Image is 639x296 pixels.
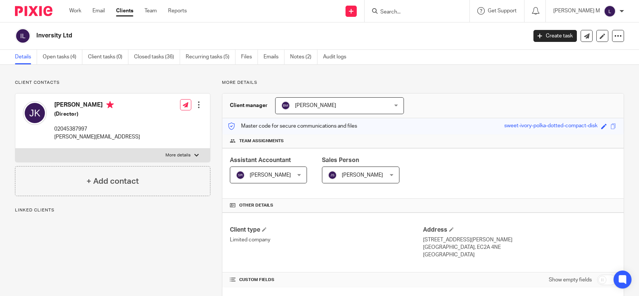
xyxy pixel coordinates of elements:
h2: Inversity Ltd [36,32,425,40]
span: Sales Person [322,157,359,163]
p: Client contacts [15,80,210,86]
a: Closed tasks (36) [134,50,180,64]
span: [PERSON_NAME] [295,103,336,108]
img: svg%3E [15,28,31,44]
a: Recurring tasks (5) [186,50,235,64]
span: Get Support [488,8,517,13]
h4: CUSTOM FIELDS [230,277,423,283]
h4: [PERSON_NAME] [54,101,140,110]
a: Open tasks (4) [43,50,82,64]
span: [PERSON_NAME] [250,173,291,178]
p: More details [222,80,624,86]
a: Email [92,7,105,15]
a: Emails [264,50,284,64]
img: svg%3E [328,171,337,180]
p: [STREET_ADDRESS][PERSON_NAME] [423,236,616,244]
a: Team [144,7,157,15]
a: Clients [116,7,133,15]
input: Search [380,9,447,16]
a: Work [69,7,81,15]
p: Master code for secure communications and files [228,122,357,130]
p: [GEOGRAPHIC_DATA], EC2A 4NE [423,244,616,251]
h5: (Director) [54,110,140,118]
h3: Client manager [230,102,268,109]
img: svg%3E [281,101,290,110]
a: Notes (2) [290,50,317,64]
p: [GEOGRAPHIC_DATA] [423,251,616,259]
span: [PERSON_NAME] [342,173,383,178]
a: Create task [533,30,577,42]
a: Files [241,50,258,64]
p: Linked clients [15,207,210,213]
p: [PERSON_NAME] M [553,7,600,15]
h4: Address [423,226,616,234]
img: svg%3E [236,171,245,180]
img: svg%3E [23,101,47,125]
span: Assistant Accountant [230,157,291,163]
div: sweet-ivory-polka-dotted-compact-disk [504,122,597,131]
a: Details [15,50,37,64]
i: Primary [106,101,114,109]
a: Reports [168,7,187,15]
p: 02045387997 [54,125,140,133]
h4: + Add contact [86,176,139,187]
a: Audit logs [323,50,352,64]
h4: Client type [230,226,423,234]
p: Limited company [230,236,423,244]
span: Other details [239,202,273,208]
img: svg%3E [604,5,616,17]
span: Team assignments [239,138,284,144]
p: [PERSON_NAME][EMAIL_ADDRESS] [54,133,140,141]
a: Client tasks (0) [88,50,128,64]
label: Show empty fields [549,276,592,284]
p: More details [165,152,191,158]
img: Pixie [15,6,52,16]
